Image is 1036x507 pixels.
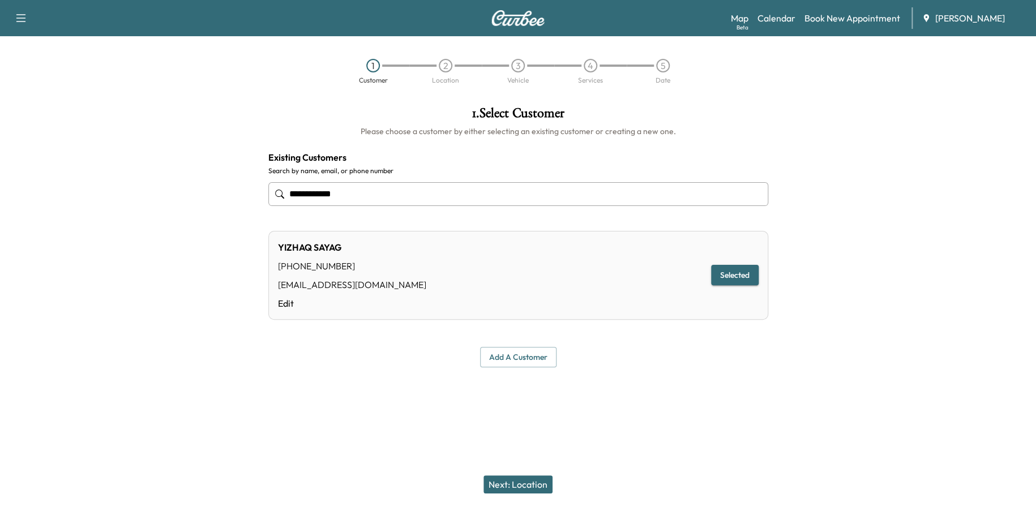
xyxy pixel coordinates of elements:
[268,151,768,164] h4: Existing Customers
[935,11,1005,25] span: [PERSON_NAME]
[278,297,426,310] a: Edit
[511,59,525,72] div: 3
[757,11,795,25] a: Calendar
[711,265,759,286] button: Selected
[432,77,459,84] div: Location
[578,77,603,84] div: Services
[584,59,597,72] div: 4
[483,475,553,493] button: Next: Location
[268,166,768,175] label: Search by name, email, or phone number
[480,347,556,368] button: Add a customer
[268,126,768,137] h6: Please choose a customer by either selecting an existing customer or creating a new one.
[278,240,426,254] div: YIZHAQ SAYAG
[507,77,529,84] div: Vehicle
[656,77,670,84] div: Date
[359,77,388,84] div: Customer
[491,10,545,26] img: Curbee Logo
[656,59,670,72] div: 5
[366,59,380,72] div: 1
[737,23,748,32] div: Beta
[268,106,768,126] h1: 1 . Select Customer
[278,278,426,291] div: [EMAIL_ADDRESS][DOMAIN_NAME]
[278,259,426,273] div: [PHONE_NUMBER]
[804,11,900,25] a: Book New Appointment
[439,59,452,72] div: 2
[731,11,748,25] a: MapBeta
